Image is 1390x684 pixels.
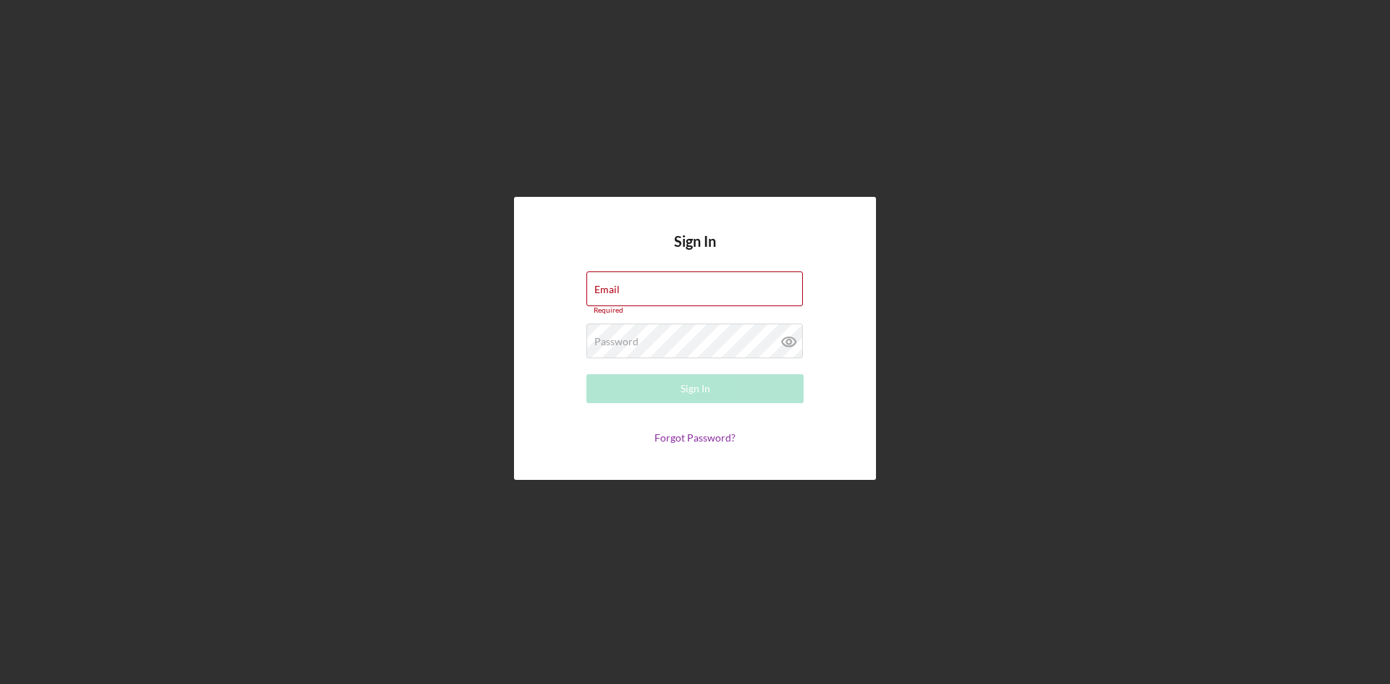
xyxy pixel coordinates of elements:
label: Password [594,336,639,347]
div: Sign In [681,374,710,403]
h4: Sign In [674,233,716,271]
button: Sign In [586,374,804,403]
a: Forgot Password? [654,431,736,444]
label: Email [594,284,620,295]
div: Required [586,306,804,315]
